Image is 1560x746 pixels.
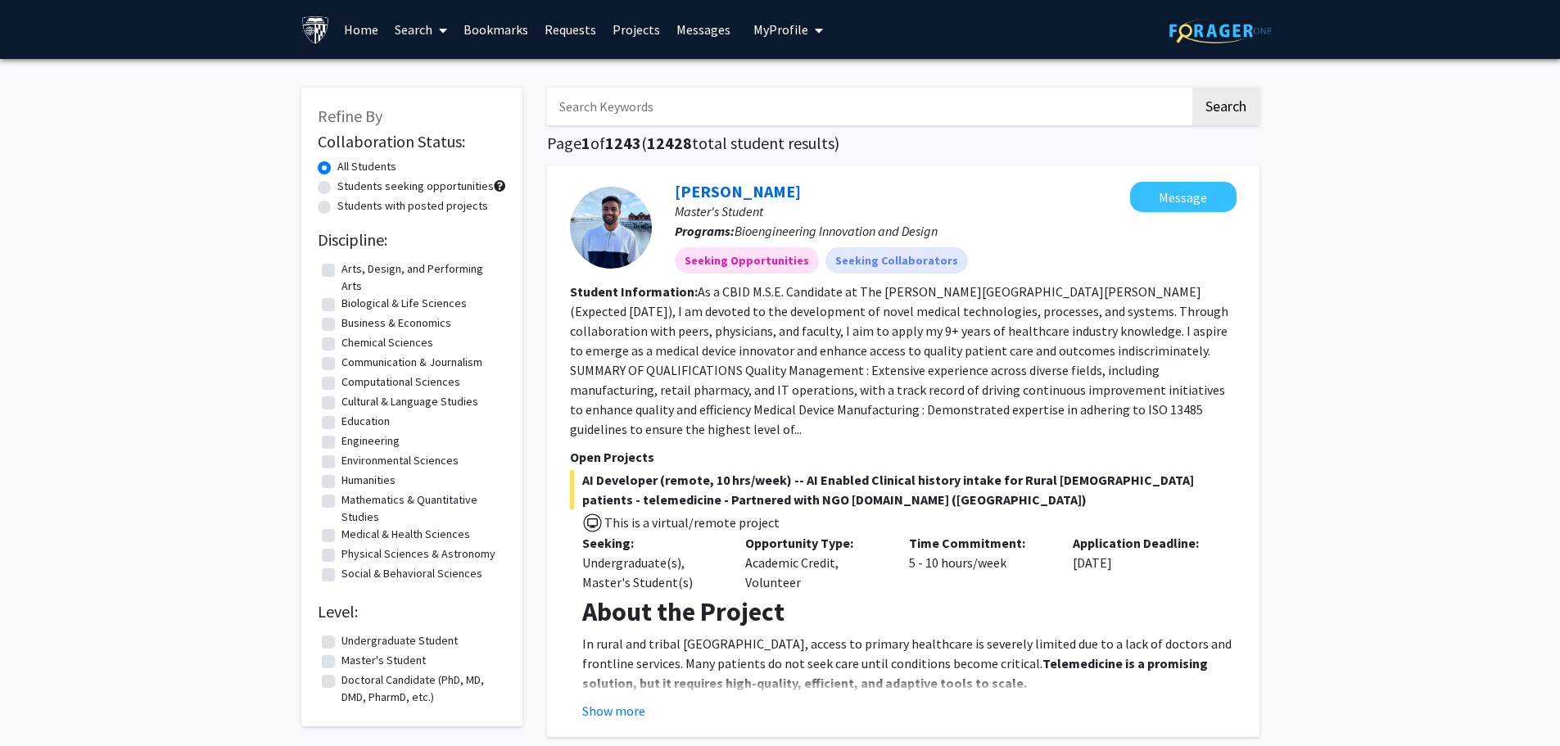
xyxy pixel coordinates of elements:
[336,1,387,58] a: Home
[318,132,506,151] h2: Collaboration Status:
[337,178,494,195] label: Students seeking opportunities
[570,283,1228,437] fg-read-more: As a CBID M.S.E. Candidate at The [PERSON_NAME][GEOGRAPHIC_DATA][PERSON_NAME] (Expected [DATE]), ...
[1060,533,1224,592] div: [DATE]
[582,533,721,553] p: Seeking:
[745,533,884,553] p: Opportunity Type:
[318,602,506,622] h2: Level:
[341,295,467,312] label: Biological & Life Sciences
[675,247,819,274] mat-chip: Seeking Opportunities
[733,533,897,592] div: Academic Credit, Volunteer
[337,158,396,175] label: All Students
[337,197,488,215] label: Students with posted projects
[341,452,459,469] label: Environmental Sciences
[603,514,780,531] span: This is a virtual/remote project
[668,1,739,58] a: Messages
[318,106,382,126] span: Refine By
[536,1,604,58] a: Requests
[582,595,785,628] strong: About the Project
[318,230,506,250] h2: Discipline:
[581,133,590,153] span: 1
[825,247,968,274] mat-chip: Seeking Collaborators
[582,634,1237,693] p: In rural and tribal [GEOGRAPHIC_DATA], access to primary healthcare is severely limited due to a ...
[341,393,478,410] label: Cultural & Language Studies
[341,373,460,391] label: Computational Sciences
[604,1,668,58] a: Projects
[341,354,482,371] label: Communication & Journalism
[341,314,451,332] label: Business & Economics
[341,652,426,669] label: Master's Student
[341,671,502,706] label: Doctoral Candidate (PhD, MD, DMD, PharmD, etc.)
[341,413,390,430] label: Education
[341,526,470,543] label: Medical & Health Sciences
[547,133,1259,153] h1: Page of ( total student results)
[647,133,692,153] span: 12428
[605,133,641,153] span: 1243
[341,260,502,295] label: Arts, Design, and Performing Arts
[1169,18,1272,43] img: ForagerOne Logo
[582,701,645,721] button: Show more
[735,223,938,239] span: Bioengineering Innovation and Design
[582,553,721,592] div: Undergraduate(s), Master's Student(s)
[341,632,458,649] label: Undergraduate Student
[753,21,808,38] span: My Profile
[675,181,801,201] a: [PERSON_NAME]
[547,88,1190,125] input: Search Keywords
[570,470,1237,509] span: AI Developer (remote, 10 hrs/week) -- AI Enabled Clinical history intake for Rural [DEMOGRAPHIC_D...
[387,1,455,58] a: Search
[341,472,396,489] label: Humanities
[1130,182,1237,212] button: Message Jay Tailor
[341,545,495,563] label: Physical Sciences & Astronomy
[301,16,330,44] img: Johns Hopkins University Logo
[570,283,698,300] b: Student Information:
[1073,533,1212,553] p: Application Deadline:
[12,672,70,734] iframe: Chat
[1192,88,1259,125] button: Search
[341,565,482,582] label: Social & Behavioral Sciences
[341,491,502,526] label: Mathematics & Quantitative Studies
[897,533,1060,592] div: 5 - 10 hours/week
[675,223,735,239] b: Programs:
[570,449,654,465] span: Open Projects
[909,533,1048,553] p: Time Commitment:
[341,432,400,450] label: Engineering
[341,334,433,351] label: Chemical Sciences
[675,203,763,219] span: Master's Student
[455,1,536,58] a: Bookmarks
